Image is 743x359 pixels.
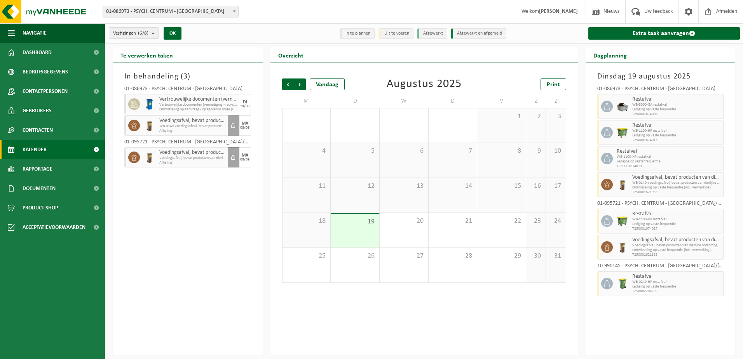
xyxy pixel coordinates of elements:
span: 19 [335,218,375,226]
count: (6/8) [138,31,148,36]
button: Vestigingen(6/8) [109,27,159,39]
span: Print [547,82,560,88]
div: Augustus 2025 [387,78,462,90]
div: 10-990145 - PSYCH. CENTRUM - [GEOGRAPHIC_DATA]/[GEOGRAPHIC_DATA] - [GEOGRAPHIC_DATA] [597,263,724,271]
td: M [282,94,331,108]
span: Afhaling [159,160,226,165]
span: Restafval [632,274,722,280]
span: WB-0240-HP restafval [632,280,722,284]
span: 13 [384,182,424,190]
span: 24 [550,217,562,225]
span: WB-1100-HP restafval [617,155,722,159]
span: Vestigingen [113,28,148,39]
span: WB-0140-voedingsafval, bevat producten van dierlijke oors [632,181,722,185]
img: WB-0240-HPE-GN-50 [617,278,628,289]
span: Omwisseling op vaste frequentie (incl. verwerking) [632,185,722,190]
span: Voedingsafval, bevat producten van dierlijke oorsprong, onve [159,156,226,160]
span: WB-1100-HP restafval [632,129,722,133]
button: OK [164,27,181,40]
span: 10 [550,147,562,155]
td: V [477,94,526,108]
span: WB-5000-GA restafval [632,103,722,107]
span: Vertrouwelijke documenten (vernietiging - recyclage) [159,103,237,107]
span: Restafval [632,211,722,217]
a: Extra taak aanvragen [588,27,740,40]
span: 23 [530,217,542,225]
span: Restafval [632,122,722,129]
span: Dashboard [23,43,52,62]
span: T250002206292 [632,289,722,294]
span: Navigatie [23,23,47,43]
span: Vorige [282,78,294,90]
span: T250001674013 [617,164,722,169]
span: Lediging op vaste frequentie [632,107,722,112]
span: 20 [384,217,424,225]
div: 01-086973 - PSYCH. CENTRUM - [GEOGRAPHIC_DATA] [124,86,251,94]
img: WB-0140-HPE-BN-01 [144,120,155,131]
span: T250001621888 [632,253,722,257]
span: 18 [286,217,327,225]
div: DI [243,100,247,105]
span: Vertrouwelijke documenten (vernietiging - recyclage) [159,96,237,103]
img: WB-0140-HPE-BN-01 [144,152,155,163]
span: T250001621955 [632,190,722,195]
span: Omwisseling op aanvraag - op geplande route (incl. verwerking) [159,107,237,112]
div: 08/09 [240,126,249,130]
span: 29 [481,252,522,260]
img: WB-1100-HPE-GN-50 [617,127,628,138]
h2: Te verwerken taken [113,47,181,63]
span: 8 [481,147,522,155]
span: 2 [530,112,542,121]
li: Afgewerkt [417,28,447,39]
td: D [429,94,478,108]
span: Product Shop [23,198,58,218]
span: T250001674017 [632,227,722,231]
div: 19/08 [240,105,249,108]
span: 30 [530,252,542,260]
span: Voedingsafval, bevat producten van dierlijke oorsprong, onverpakt, categorie 3 [632,174,722,181]
span: Omwisseling op vaste frequentie (incl. verwerking) [632,248,722,253]
li: Afgewerkt en afgemeld [451,28,506,39]
div: 01-095721 - PSYCH. CENTRUM - [GEOGRAPHIC_DATA]/AC DE WITTE HOEVE - [GEOGRAPHIC_DATA] [597,201,724,209]
span: Bedrijfsgegevens [23,62,68,82]
span: 6 [384,147,424,155]
h2: Overzicht [270,47,311,63]
span: Voedingsafval, bevat producten van dierlijke oorsprong, onverpakt, categorie 3 [159,150,226,156]
span: 21 [433,217,473,225]
div: MA [242,121,248,126]
img: WB-0140-HPE-BN-01 [617,179,628,190]
h2: Dagplanning [586,47,635,63]
span: 17 [550,182,562,190]
span: T250001674013 [632,138,722,143]
span: Gebruikers [23,101,52,120]
span: 31 [550,252,562,260]
span: 5 [335,147,375,155]
td: W [380,94,429,108]
span: 27 [384,252,424,260]
span: Lediging op vaste frequentie [617,159,722,164]
img: WB-1100-HPE-GN-50 [617,215,628,227]
span: Volgende [294,78,306,90]
span: 28 [433,252,473,260]
span: 11 [286,182,327,190]
td: D [331,94,380,108]
div: Vandaag [310,78,345,90]
span: T250001674008 [632,112,722,117]
span: Kalender [23,140,47,159]
img: WB-0240-HPE-BE-09 [144,98,155,110]
span: Acceptatievoorwaarden [23,218,85,237]
img: WB-0140-HPE-BN-01 [617,241,628,253]
span: Rapportage [23,159,52,179]
span: WB-1100-HP restafval [632,217,722,222]
span: 26 [335,252,375,260]
a: Print [541,78,566,90]
span: Lediging op vaste frequentie [632,284,722,289]
span: Afhaling [159,129,226,133]
td: Z [526,94,546,108]
div: 08/09 [240,158,249,162]
div: 01-095721 - PSYCH. CENTRUM - [GEOGRAPHIC_DATA]/AC DE WITTE HOEVE - [GEOGRAPHIC_DATA] [124,139,251,147]
span: Voedingsafval, bevat producten van dierlijke oorsprong, onverpakt, categorie 3 [159,118,226,124]
h3: In behandeling ( ) [124,71,251,82]
span: 3 [183,73,188,80]
div: 01-086973 - PSYCH. CENTRUM - [GEOGRAPHIC_DATA] [597,86,724,94]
